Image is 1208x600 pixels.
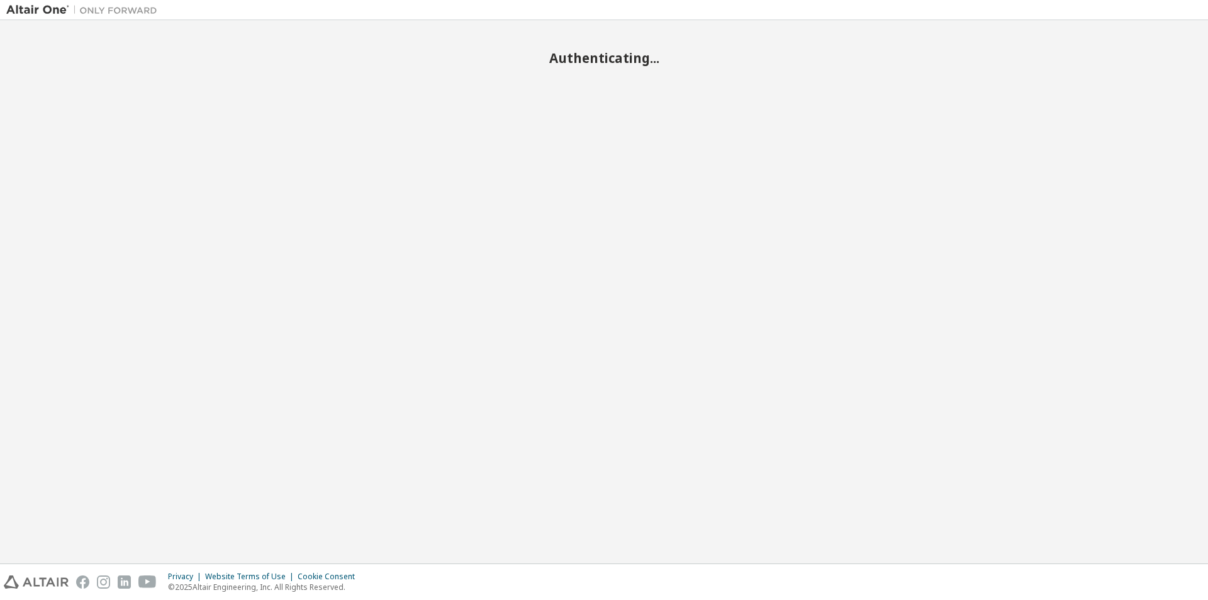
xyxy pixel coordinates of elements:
[4,575,69,589] img: altair_logo.svg
[205,572,298,582] div: Website Terms of Use
[97,575,110,589] img: instagram.svg
[118,575,131,589] img: linkedin.svg
[168,572,205,582] div: Privacy
[168,582,362,592] p: © 2025 Altair Engineering, Inc. All Rights Reserved.
[6,4,164,16] img: Altair One
[138,575,157,589] img: youtube.svg
[76,575,89,589] img: facebook.svg
[6,50,1202,66] h2: Authenticating...
[298,572,362,582] div: Cookie Consent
